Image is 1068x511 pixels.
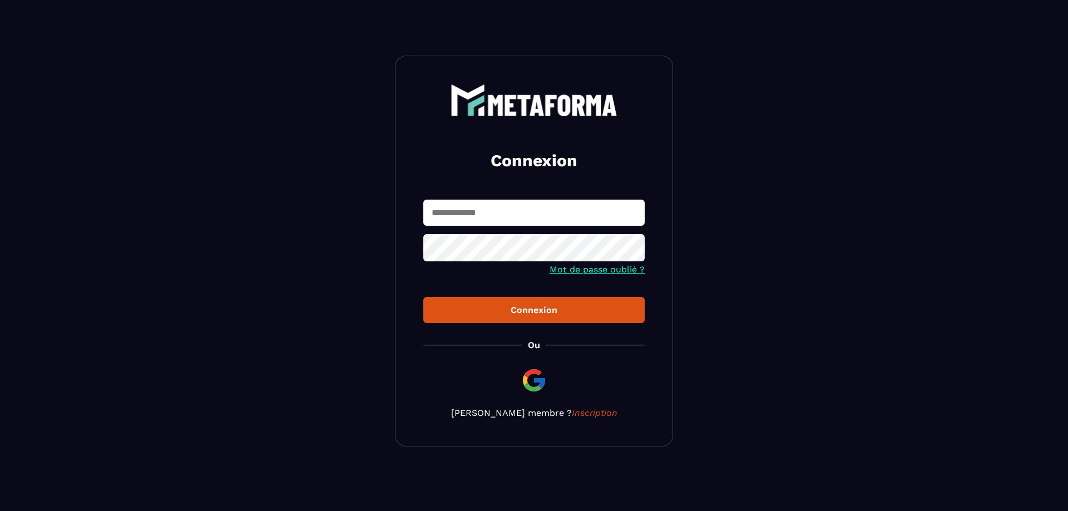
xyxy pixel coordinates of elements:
[437,150,631,172] h2: Connexion
[451,84,617,116] img: logo
[521,367,547,394] img: google
[528,340,540,350] p: Ou
[550,264,645,275] a: Mot de passe oublié ?
[572,408,617,418] a: Inscription
[423,84,645,116] a: logo
[423,297,645,323] button: Connexion
[423,408,645,418] p: [PERSON_NAME] membre ?
[432,305,636,315] div: Connexion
